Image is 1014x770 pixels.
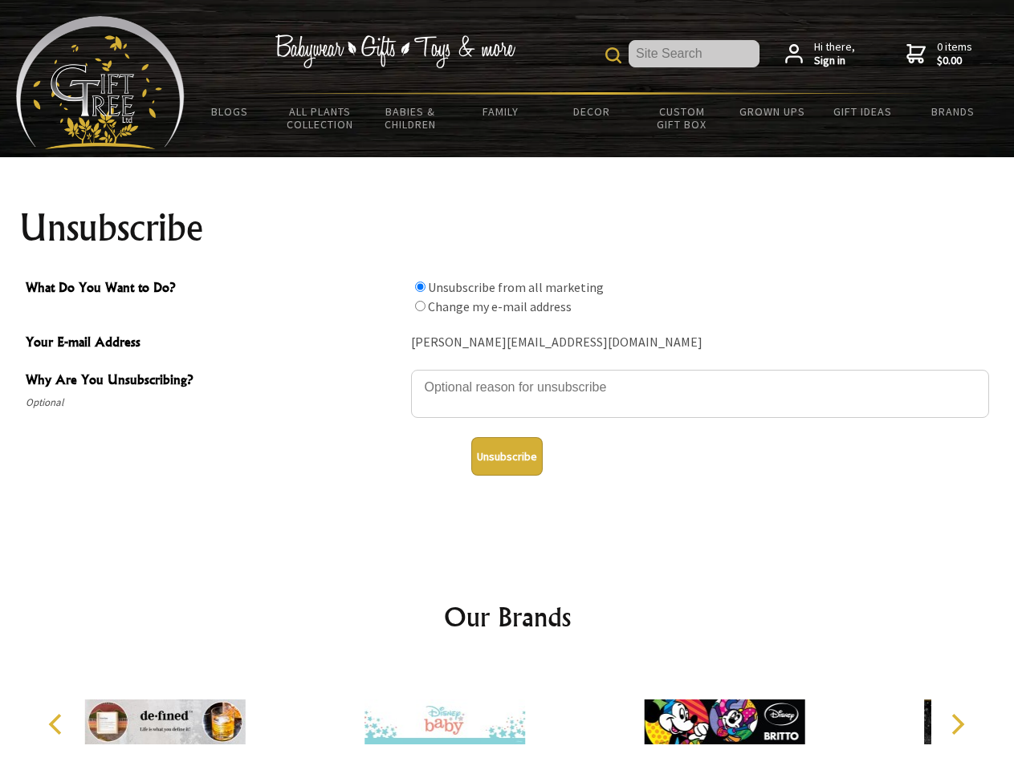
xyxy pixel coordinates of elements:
a: All Plants Collection [275,95,366,141]
h2: Our Brands [32,598,983,636]
strong: Sign in [814,54,855,68]
span: Hi there, [814,40,855,68]
button: Previous [40,707,75,742]
input: What Do You Want to Do? [415,301,426,311]
a: Grown Ups [727,95,817,128]
img: product search [605,47,621,63]
a: Babies & Children [365,95,456,141]
a: 0 items$0.00 [906,40,972,68]
a: Gift Ideas [817,95,908,128]
input: What Do You Want to Do? [415,282,426,292]
button: Next [939,707,975,742]
a: Brands [908,95,999,128]
a: Hi there,Sign in [785,40,855,68]
a: Family [456,95,547,128]
span: Your E-mail Address [26,332,403,355]
a: Custom Gift Box [637,95,727,141]
strong: $0.00 [937,54,972,68]
span: What Do You Want to Do? [26,278,403,301]
button: Unsubscribe [471,437,543,476]
span: Optional [26,393,403,412]
input: Site Search [629,40,759,67]
span: Why Are You Unsubscribing? [26,370,403,393]
div: [PERSON_NAME][EMAIL_ADDRESS][DOMAIN_NAME] [411,330,989,355]
textarea: Why Are You Unsubscribing? [411,370,989,418]
a: BLOGS [185,95,275,128]
img: Babyware - Gifts - Toys and more... [16,16,185,149]
label: Unsubscribe from all marketing [428,279,604,295]
h1: Unsubscribe [19,209,996,247]
span: 0 items [937,39,972,68]
label: Change my e-mail address [428,298,572,314]
img: Babywear - Gifts - Toys & more [275,34,515,68]
a: Decor [546,95,637,128]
